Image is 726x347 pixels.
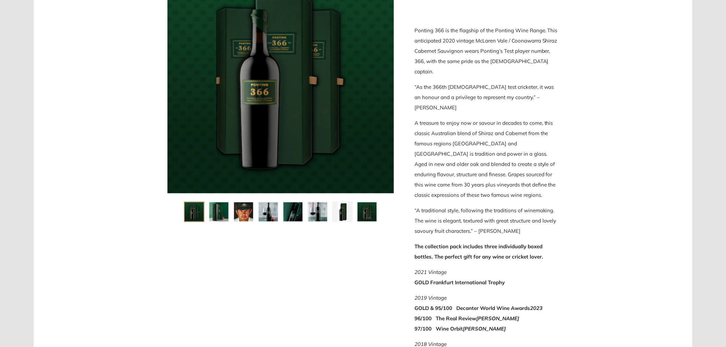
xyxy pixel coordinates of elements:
img: Load image into Gallery viewer, Ponting &#39;366&#39; Shiraz Cabernet 2021 (3 individually gift b... [283,202,303,222]
em: 2021 Vintage [414,269,447,275]
em: 2023 [530,305,542,311]
span: 2019 Vintage [414,295,447,301]
em: [PERSON_NAME] [476,315,519,322]
span: “A traditional style, following the traditions of winemaking. The wine is elegant, textured with ... [414,207,557,234]
button: Load image into Gallery viewer, Ponting &#39;366&#39; Shiraz Cabernet 2021 (3 individually gift b... [184,202,204,222]
span: 96/100 The Real Review 97/100 Wine Orbit [414,305,542,332]
img: Load image into Gallery viewer, Ponting &#39;366&#39; Shiraz Cabernet 2021 (3 individually gift b... [308,202,327,222]
span: “As the 366th [DEMOGRAPHIC_DATA] test cricketer, it was an honour and a privilege to [414,84,554,100]
span: GOLD Frankfurt International Trophy [414,279,505,286]
img: Load image into Gallery viewer, Ponting &#39;366&#39; Shiraz Cabernet 2021 (3 individually gift b... [209,202,229,222]
p: A treasure to enjoy now or savour in decades to come, this classic Australian blend of Shiraz and... [414,118,559,200]
span: GOLD & 95/100 Decanter World Wine Awards [414,305,530,311]
img: Load image into Gallery viewer, Ponting &#39;366&#39; Shiraz Cabernet 2021 (3 individually gift b... [185,202,204,222]
img: Load image into Gallery viewer, Ponting &#39;366&#39; Shiraz Cabernet 2021 (3 individually gift b... [333,202,352,222]
img: Load image into Gallery viewer, Ponting &#39;366&#39; Shiraz Cabernet 2021 (3 individually gift b... [234,202,253,222]
span: The collection pack includes three individually boxed bottles. The perfect gift for any wine or c... [414,243,543,260]
img: Load image into Gallery viewer, Ponting &#39;366&#39; Shiraz Cabernet 2021 (3 individually gift b... [259,202,278,222]
p: Ponting 366 is the flagship of the Ponting Wine Range. This anticipated 2020 vintage McLaren Vale... [414,25,559,77]
em: [PERSON_NAME] [463,325,506,332]
img: Load image into Gallery viewer, Ponting &#39;366&#39; Shiraz Cabernet 2021 (3 individually gift b... [358,202,377,222]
